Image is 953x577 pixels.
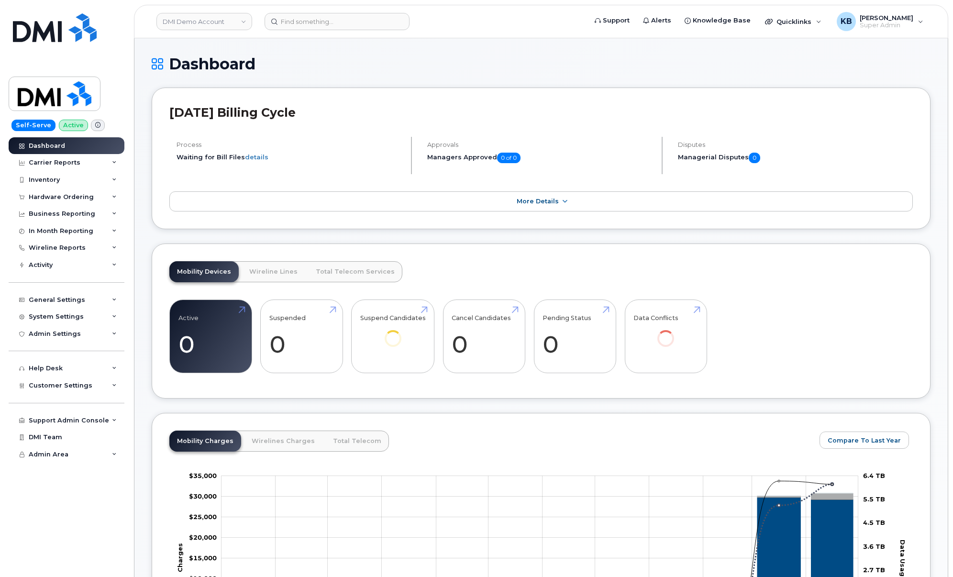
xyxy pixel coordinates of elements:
h4: Process [177,141,403,148]
a: details [245,153,268,161]
tspan: 5.5 TB [863,495,885,503]
a: Mobility Charges [169,431,241,452]
tspan: $15,000 [189,554,217,562]
a: Suspended 0 [269,305,334,368]
a: Total Telecom [325,431,389,452]
tspan: 6.4 TB [863,472,885,479]
a: Wirelines Charges [244,431,322,452]
a: Cancel Candidates 0 [452,305,516,368]
a: Suspend Candidates [360,305,426,360]
a: Wireline Lines [242,261,305,282]
h5: Managerial Disputes [678,153,913,163]
tspan: $35,000 [189,472,217,479]
h2: [DATE] Billing Cycle [169,105,913,120]
a: Data Conflicts [633,305,698,360]
g: $0 [189,492,217,500]
tspan: $25,000 [189,513,217,521]
g: $0 [189,472,217,479]
g: $0 [189,554,217,562]
tspan: $30,000 [189,492,217,500]
li: Waiting for Bill Files [177,153,403,162]
span: Compare To Last Year [828,436,901,445]
a: Mobility Devices [169,261,239,282]
tspan: Charges [176,543,183,572]
a: Active 0 [178,305,243,368]
span: 0 of 0 [497,153,521,163]
tspan: 3.6 TB [863,543,885,550]
g: $0 [189,513,217,521]
h5: Managers Approved [427,153,654,163]
h4: Disputes [678,141,913,148]
g: $0 [189,533,217,541]
a: Pending Status 0 [543,305,607,368]
h1: Dashboard [152,55,931,72]
a: Total Telecom Services [308,261,402,282]
tspan: 4.5 TB [863,519,885,526]
h4: Approvals [427,141,654,148]
button: Compare To Last Year [820,432,909,449]
tspan: 2.7 TB [863,566,885,574]
span: 0 [749,153,760,163]
span: More Details [517,198,559,205]
tspan: $20,000 [189,533,217,541]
